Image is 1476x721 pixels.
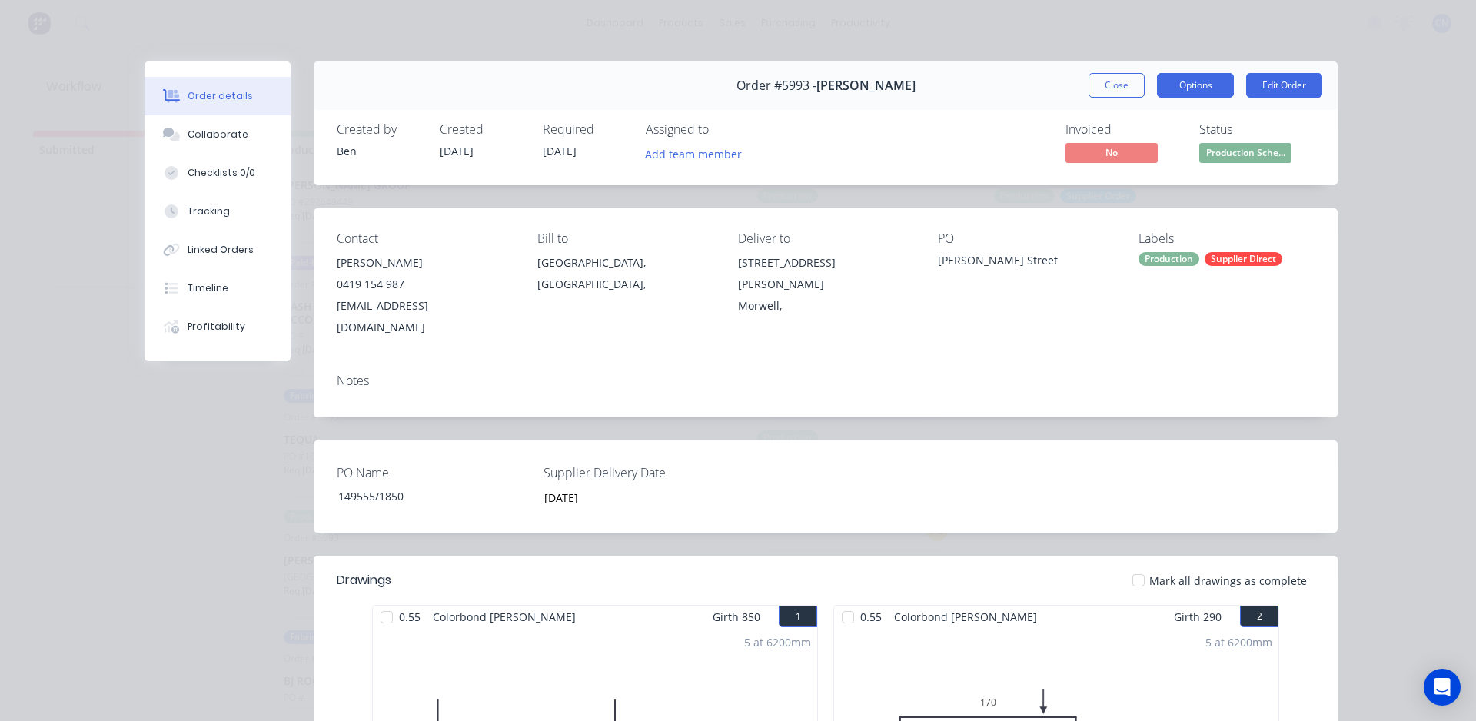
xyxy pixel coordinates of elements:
div: Labels [1139,231,1315,246]
span: 0.55 [393,606,427,628]
label: PO Name [337,463,529,482]
button: Production Sche... [1199,143,1291,166]
div: Checklists 0/0 [188,166,255,180]
button: Add team member [637,143,750,164]
div: [STREET_ADDRESS][PERSON_NAME]Morwell, [738,252,914,317]
div: [PERSON_NAME]0419 154 987[EMAIL_ADDRESS][DOMAIN_NAME] [337,252,513,338]
button: Collaborate [145,115,291,154]
div: Timeline [188,281,228,295]
button: 1 [779,606,817,627]
div: [STREET_ADDRESS][PERSON_NAME] [738,252,914,295]
button: Linked Orders [145,231,291,269]
button: Close [1089,73,1145,98]
div: 5 at 6200mm [744,634,811,650]
div: Status [1199,122,1315,137]
span: Production Sche... [1199,143,1291,162]
button: Checklists 0/0 [145,154,291,192]
div: Ben [337,143,421,159]
div: Supplier Direct [1205,252,1282,266]
div: Open Intercom Messenger [1424,669,1461,706]
button: Tracking [145,192,291,231]
button: Add team member [646,143,750,164]
span: [DATE] [543,144,577,158]
div: PO [938,231,1114,246]
div: Drawings [337,571,391,590]
div: Tracking [188,204,230,218]
div: Notes [337,374,1315,388]
span: Girth 850 [713,606,760,628]
span: Colorbond [PERSON_NAME] [427,606,582,628]
span: Girth 290 [1174,606,1222,628]
div: 0419 154 987 [337,274,513,295]
div: Bill to [537,231,713,246]
div: Morwell, [738,295,914,317]
span: Order #5993 - [736,78,816,93]
div: Deliver to [738,231,914,246]
div: Created by [337,122,421,137]
div: Invoiced [1065,122,1181,137]
div: [PERSON_NAME] [337,252,513,274]
div: Required [543,122,627,137]
button: Timeline [145,269,291,307]
button: Edit Order [1246,73,1322,98]
div: Profitability [188,320,245,334]
div: 149555/1850 [326,485,518,507]
div: Linked Orders [188,243,254,257]
div: [GEOGRAPHIC_DATA], [GEOGRAPHIC_DATA], [537,252,713,295]
button: Profitability [145,307,291,346]
div: [GEOGRAPHIC_DATA], [GEOGRAPHIC_DATA], [537,252,713,301]
span: No [1065,143,1158,162]
div: Order details [188,89,253,103]
label: Supplier Delivery Date [544,463,736,482]
div: Collaborate [188,128,248,141]
button: 2 [1240,606,1278,627]
span: Colorbond [PERSON_NAME] [888,606,1043,628]
div: Production [1139,252,1199,266]
div: Contact [337,231,513,246]
div: Assigned to [646,122,799,137]
span: 0.55 [854,606,888,628]
span: [DATE] [440,144,474,158]
button: Order details [145,77,291,115]
span: [PERSON_NAME] [816,78,916,93]
div: [EMAIL_ADDRESS][DOMAIN_NAME] [337,295,513,338]
button: Options [1157,73,1234,98]
div: 5 at 6200mm [1205,634,1272,650]
div: Created [440,122,524,137]
span: Mark all drawings as complete [1149,573,1307,589]
div: [PERSON_NAME] Street [938,252,1114,274]
input: Enter date [534,486,725,509]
